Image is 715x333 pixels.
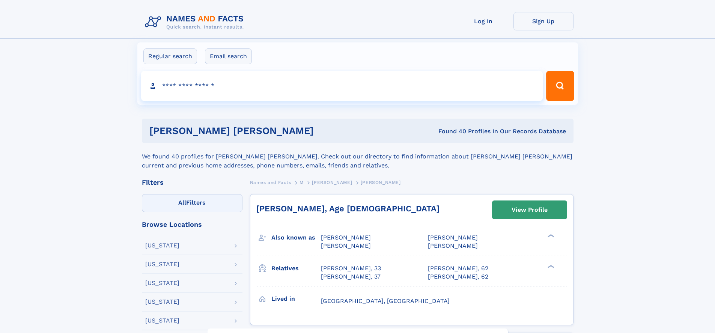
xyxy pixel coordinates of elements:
[143,48,197,64] label: Regular search
[321,273,381,281] a: [PERSON_NAME], 37
[546,264,555,269] div: ❯
[145,261,179,267] div: [US_STATE]
[361,180,401,185] span: [PERSON_NAME]
[142,179,242,186] div: Filters
[321,234,371,241] span: [PERSON_NAME]
[142,12,250,32] img: Logo Names and Facts
[149,126,376,136] h1: [PERSON_NAME] [PERSON_NAME]
[321,264,381,273] a: [PERSON_NAME], 33
[513,12,574,30] a: Sign Up
[300,178,304,187] a: M
[145,299,179,305] div: [US_STATE]
[546,234,555,238] div: ❯
[271,231,321,244] h3: Also known as
[271,292,321,305] h3: Lived in
[376,127,566,136] div: Found 40 Profiles In Our Records Database
[145,243,179,249] div: [US_STATE]
[492,201,567,219] a: View Profile
[256,204,440,213] a: [PERSON_NAME], Age [DEMOGRAPHIC_DATA]
[145,318,179,324] div: [US_STATE]
[142,221,242,228] div: Browse Locations
[546,71,574,101] button: Search Button
[428,234,478,241] span: [PERSON_NAME]
[205,48,252,64] label: Email search
[141,71,543,101] input: search input
[142,194,242,212] label: Filters
[250,178,291,187] a: Names and Facts
[428,242,478,249] span: [PERSON_NAME]
[145,280,179,286] div: [US_STATE]
[312,180,352,185] span: [PERSON_NAME]
[271,262,321,275] h3: Relatives
[142,143,574,170] div: We found 40 profiles for [PERSON_NAME] [PERSON_NAME]. Check out our directory to find information...
[512,201,548,218] div: View Profile
[321,297,450,304] span: [GEOGRAPHIC_DATA], [GEOGRAPHIC_DATA]
[428,264,488,273] a: [PERSON_NAME], 62
[178,199,186,206] span: All
[312,178,352,187] a: [PERSON_NAME]
[428,273,488,281] a: [PERSON_NAME], 62
[321,242,371,249] span: [PERSON_NAME]
[300,180,304,185] span: M
[453,12,513,30] a: Log In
